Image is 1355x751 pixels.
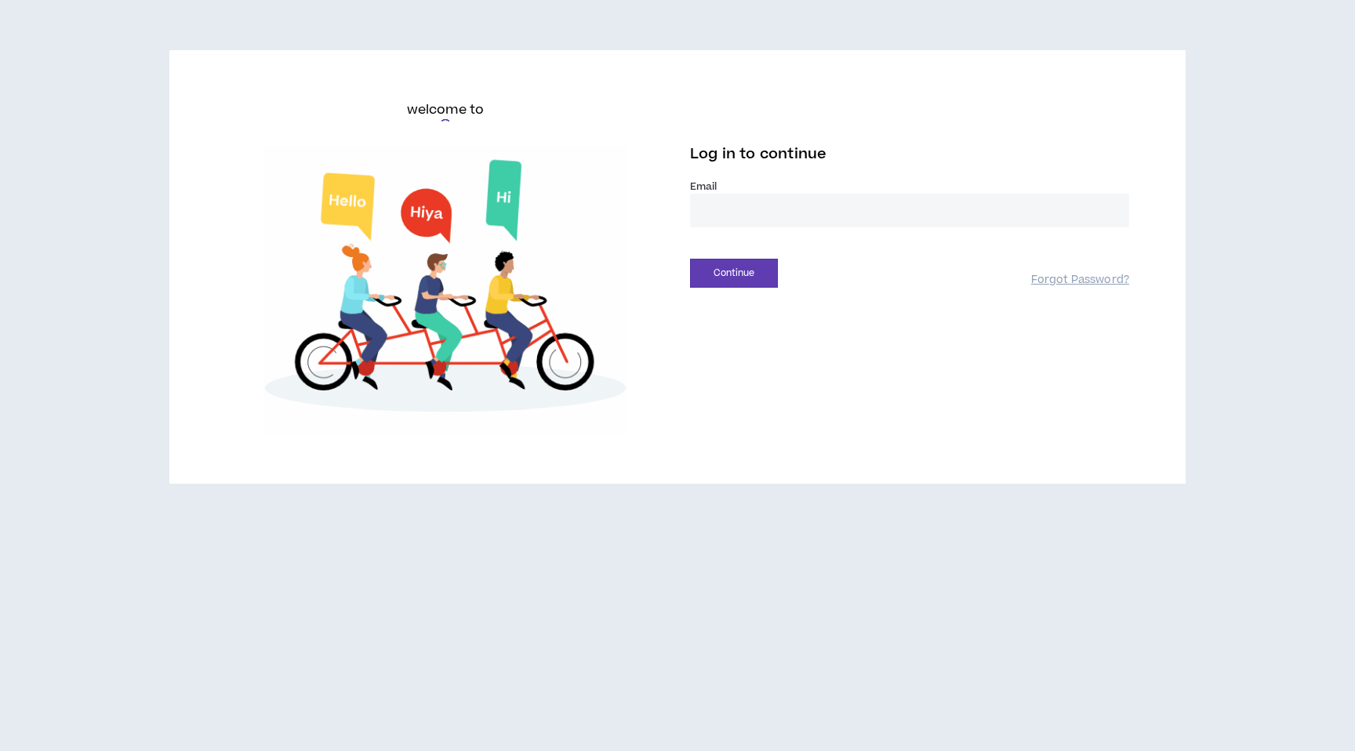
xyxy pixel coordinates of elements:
[407,100,485,119] h6: welcome to
[690,144,826,164] span: Log in to continue
[1031,273,1129,288] a: Forgot Password?
[690,259,778,288] button: Continue
[690,180,1129,194] label: Email
[226,146,665,434] img: Welcome to Wripple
